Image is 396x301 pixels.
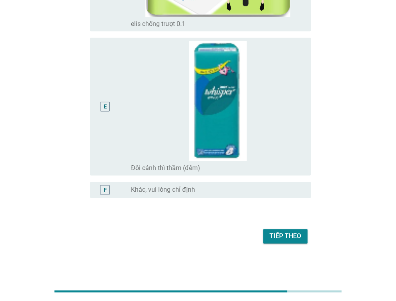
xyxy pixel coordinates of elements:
font: F [103,187,107,193]
font: Khác, vui lòng chỉ định [131,186,195,193]
font: Đôi cánh thì thầm (đêm) [131,164,200,172]
font: elis chống trượt 0.1 [131,20,185,28]
img: 36c4931a-0f16-4139-aaea-684c6516ac41-image49.png [131,41,304,161]
font: Tiếp theo [269,232,301,240]
font: E [103,103,107,110]
button: Tiếp theo [263,229,308,243]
